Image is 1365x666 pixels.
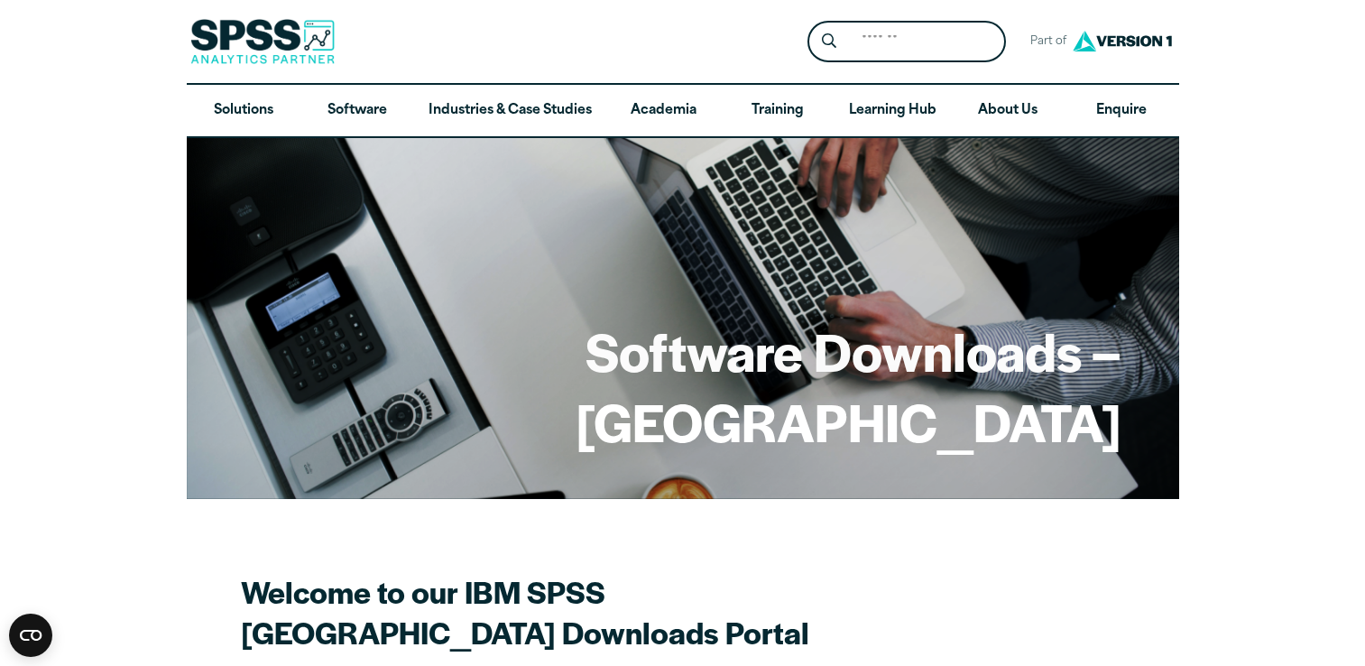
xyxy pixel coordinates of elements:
[822,33,836,49] svg: Search magnifying glass icon
[1020,29,1068,55] span: Part of
[812,25,845,59] button: Search magnifying glass icon
[9,614,52,657] svg: CookieBot Widget Icon
[187,85,300,137] a: Solutions
[241,571,872,652] h2: Welcome to our IBM SPSS [GEOGRAPHIC_DATA] Downloads Portal
[720,85,834,137] a: Training
[414,85,606,137] a: Industries & Case Studies
[1065,85,1178,137] a: Enquire
[300,85,414,137] a: Software
[9,614,52,657] button: Open CMP widget
[807,21,1006,63] form: Site Header Search Form
[1068,24,1176,58] img: Version1 Logo
[190,19,335,64] img: SPSS Analytics Partner
[606,85,720,137] a: Academia
[951,85,1065,137] a: About Us
[9,614,52,657] div: CookieBot Widget Contents
[187,85,1179,137] nav: Desktop version of site main menu
[835,85,951,137] a: Learning Hub
[244,316,1121,456] h1: Software Downloads – [GEOGRAPHIC_DATA]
